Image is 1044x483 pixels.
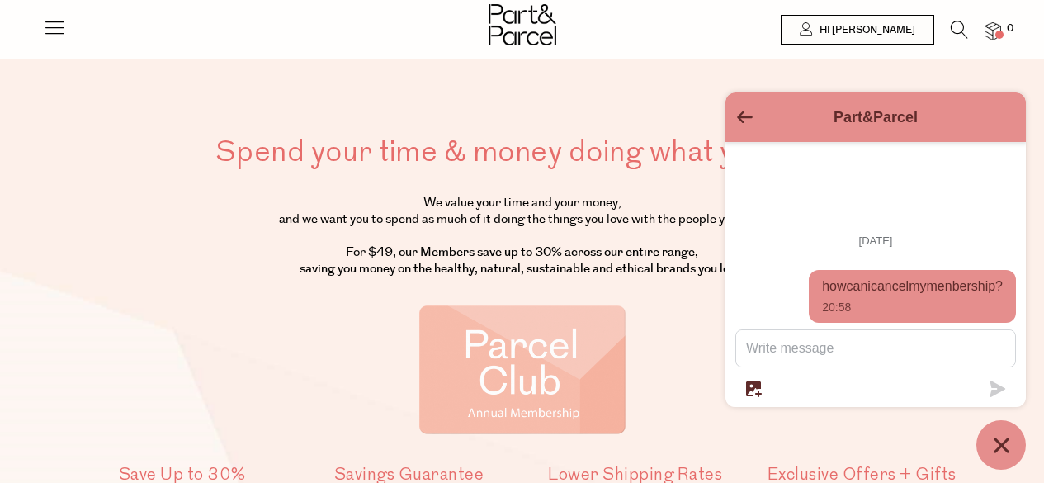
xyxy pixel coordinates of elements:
a: Hi [PERSON_NAME] [781,15,934,45]
a: 0 [985,22,1001,40]
img: Part&Parcel [489,4,556,45]
span: Hi [PERSON_NAME] [815,23,915,37]
p: We value your time and your money, and we want you to spend as much of it doing the things you lo... [78,195,966,277]
span: 0 [1003,21,1018,36]
strong: , our Members save up to 30% across our entire range, saving you money on the healthy, natural, s... [300,244,745,277]
inbox-online-store-chat: Shopify online store chat [720,92,1031,470]
h1: Spend your time & money doing what you love [78,132,966,172]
